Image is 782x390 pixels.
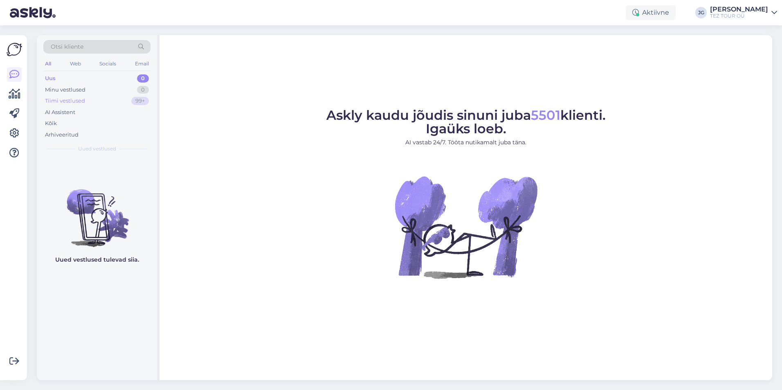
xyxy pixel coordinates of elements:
[45,131,79,139] div: Arhiveeritud
[131,97,149,105] div: 99+
[531,107,560,123] span: 5501
[133,58,151,69] div: Email
[710,6,768,13] div: [PERSON_NAME]
[137,86,149,94] div: 0
[45,108,75,117] div: AI Assistent
[45,86,85,94] div: Minu vestlused
[710,6,777,19] a: [PERSON_NAME]TEZ TOUR OÜ
[78,145,116,152] span: Uued vestlused
[392,153,539,300] img: No Chat active
[695,7,707,18] div: JG
[326,107,606,137] span: Askly kaudu jõudis sinuni juba klienti. Igaüks loeb.
[37,175,157,248] img: No chats
[55,256,139,264] p: Uued vestlused tulevad siia.
[710,13,768,19] div: TEZ TOUR OÜ
[43,58,53,69] div: All
[326,138,606,147] p: AI vastab 24/7. Tööta nutikamalt juba täna.
[45,97,85,105] div: Tiimi vestlused
[68,58,83,69] div: Web
[626,5,676,20] div: Aktiivne
[45,119,57,128] div: Kõik
[51,43,83,51] span: Otsi kliente
[45,74,56,83] div: Uus
[98,58,118,69] div: Socials
[7,42,22,57] img: Askly Logo
[137,74,149,83] div: 0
